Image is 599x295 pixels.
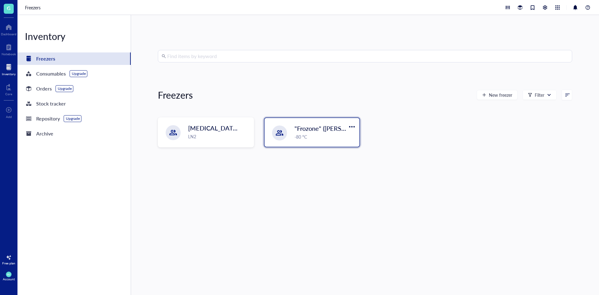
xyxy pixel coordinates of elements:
a: OrdersUpgrade [17,82,131,95]
a: ConsumablesUpgrade [17,67,131,80]
a: Freezers [25,4,42,11]
a: Freezers [17,52,131,65]
div: Filter [535,91,544,98]
div: Upgrade [72,71,86,76]
button: New freezer [477,90,518,100]
div: Freezers [158,89,193,101]
div: Upgrade [66,116,80,121]
div: Account [3,277,15,281]
a: Inventory [2,62,16,76]
span: G [7,4,11,12]
div: Notebook [2,52,16,56]
div: Freezers [36,54,55,63]
div: Stock tracker [36,99,66,108]
div: Upgrade [58,86,72,91]
div: Dashboard [1,32,17,36]
div: Core [5,92,12,96]
a: Archive [17,127,131,140]
div: -80 °C [295,133,356,140]
div: LN2 [188,133,250,140]
span: New freezer [489,92,512,97]
span: "Frozone" ([PERSON_NAME]/[PERSON_NAME]) [295,124,429,133]
div: Archive [36,129,53,138]
div: Free plan [2,261,15,265]
span: AU [7,273,10,276]
div: Consumables [36,69,66,78]
a: RepositoryUpgrade [17,112,131,125]
div: Inventory [17,30,131,42]
a: Core [5,82,12,96]
span: [MEDICAL_DATA] Storage ([PERSON_NAME]/[PERSON_NAME]) [188,124,369,132]
div: Inventory [2,72,16,76]
a: Notebook [2,42,16,56]
a: Stock tracker [17,97,131,110]
div: Orders [36,84,52,93]
div: Add [6,115,12,119]
a: Dashboard [1,22,17,36]
div: Repository [36,114,60,123]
